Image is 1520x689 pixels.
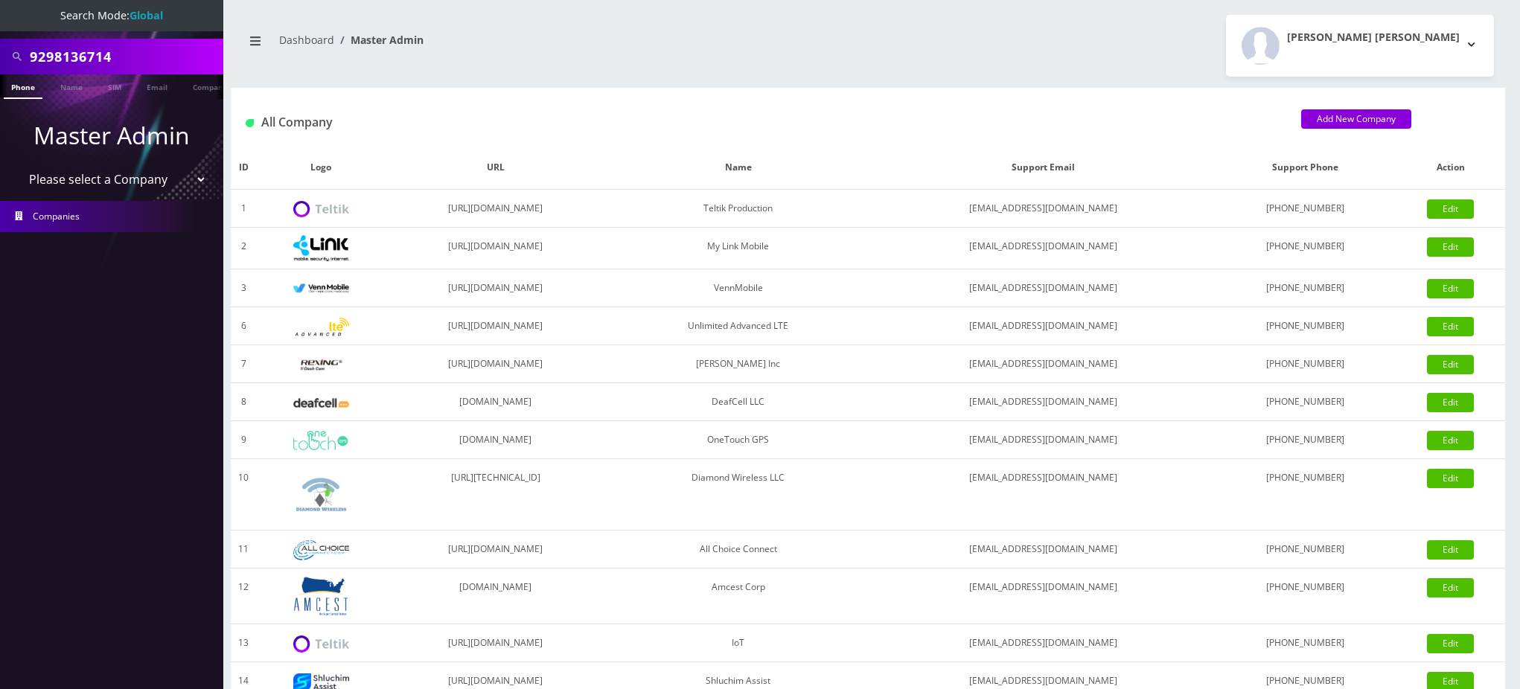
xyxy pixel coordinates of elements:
[386,624,605,662] td: [URL][DOMAIN_NAME]
[605,190,871,228] td: Teltik Production
[231,190,256,228] td: 1
[871,531,1215,568] td: [EMAIL_ADDRESS][DOMAIN_NAME]
[1427,393,1474,412] a: Edit
[1396,146,1505,190] th: Action
[1215,307,1396,345] td: [PHONE_NUMBER]
[1427,279,1474,298] a: Edit
[1427,199,1474,219] a: Edit
[1427,540,1474,560] a: Edit
[871,146,1215,190] th: Support Email
[256,146,386,190] th: Logo
[605,459,871,531] td: Diamond Wireless LLC
[1226,15,1494,77] button: [PERSON_NAME] [PERSON_NAME]
[386,307,605,345] td: [URL][DOMAIN_NAME]
[1215,345,1396,383] td: [PHONE_NUMBER]
[231,568,256,624] td: 12
[231,421,256,459] td: 9
[293,358,349,372] img: Rexing Inc
[871,269,1215,307] td: [EMAIL_ADDRESS][DOMAIN_NAME]
[871,568,1215,624] td: [EMAIL_ADDRESS][DOMAIN_NAME]
[386,269,605,307] td: [URL][DOMAIN_NAME]
[871,383,1215,421] td: [EMAIL_ADDRESS][DOMAIN_NAME]
[871,345,1215,383] td: [EMAIL_ADDRESS][DOMAIN_NAME]
[53,74,90,97] a: Name
[130,8,163,22] strong: Global
[605,228,871,269] td: My Link Mobile
[605,345,871,383] td: [PERSON_NAME] Inc
[386,568,605,624] td: [DOMAIN_NAME]
[185,74,235,97] a: Company
[386,383,605,421] td: [DOMAIN_NAME]
[231,146,256,190] th: ID
[293,398,349,408] img: DeafCell LLC
[1301,109,1411,129] a: Add New Company
[605,307,871,345] td: Unlimited Advanced LTE
[386,146,605,190] th: URL
[139,74,175,97] a: Email
[1427,578,1474,597] a: Edit
[242,25,857,67] nav: breadcrumb
[293,576,349,616] img: Amcest Corp
[231,307,256,345] td: 6
[605,421,871,459] td: OneTouch GPS
[4,74,42,99] a: Phone
[1215,568,1396,624] td: [PHONE_NUMBER]
[605,269,871,307] td: VennMobile
[231,383,256,421] td: 8
[246,115,1279,129] h1: All Company
[293,201,349,218] img: Teltik Production
[1215,624,1396,662] td: [PHONE_NUMBER]
[293,540,349,560] img: All Choice Connect
[386,531,605,568] td: [URL][DOMAIN_NAME]
[231,345,256,383] td: 7
[1427,469,1474,488] a: Edit
[1427,237,1474,257] a: Edit
[386,228,605,269] td: [URL][DOMAIN_NAME]
[386,345,605,383] td: [URL][DOMAIN_NAME]
[1427,355,1474,374] a: Edit
[1215,228,1396,269] td: [PHONE_NUMBER]
[871,228,1215,269] td: [EMAIL_ADDRESS][DOMAIN_NAME]
[386,190,605,228] td: [URL][DOMAIN_NAME]
[1287,31,1460,44] h2: [PERSON_NAME] [PERSON_NAME]
[279,33,334,47] a: Dashboard
[1215,190,1396,228] td: [PHONE_NUMBER]
[605,624,871,662] td: IoT
[293,635,349,653] img: IoT
[605,568,871,624] td: Amcest Corp
[100,74,129,97] a: SIM
[1215,146,1396,190] th: Support Phone
[605,383,871,421] td: DeafCell LLC
[1427,317,1474,336] a: Edit
[386,459,605,531] td: [URL][TECHNICAL_ID]
[605,531,871,568] td: All Choice Connect
[1215,421,1396,459] td: [PHONE_NUMBER]
[605,146,871,190] th: Name
[871,459,1215,531] td: [EMAIL_ADDRESS][DOMAIN_NAME]
[231,531,256,568] td: 11
[293,467,349,522] img: Diamond Wireless LLC
[871,421,1215,459] td: [EMAIL_ADDRESS][DOMAIN_NAME]
[293,431,349,450] img: OneTouch GPS
[1215,269,1396,307] td: [PHONE_NUMBER]
[1427,634,1474,653] a: Edit
[246,119,254,127] img: All Company
[293,318,349,336] img: Unlimited Advanced LTE
[231,269,256,307] td: 3
[33,210,80,222] span: Companies
[30,42,220,71] input: Search All Companies
[871,624,1215,662] td: [EMAIL_ADDRESS][DOMAIN_NAME]
[1215,383,1396,421] td: [PHONE_NUMBER]
[60,8,163,22] span: Search Mode:
[231,624,256,662] td: 13
[1215,459,1396,531] td: [PHONE_NUMBER]
[293,283,349,294] img: VennMobile
[1215,531,1396,568] td: [PHONE_NUMBER]
[871,307,1215,345] td: [EMAIL_ADDRESS][DOMAIN_NAME]
[231,459,256,531] td: 10
[1427,431,1474,450] a: Edit
[334,32,424,48] li: Master Admin
[871,190,1215,228] td: [EMAIL_ADDRESS][DOMAIN_NAME]
[293,235,349,261] img: My Link Mobile
[386,421,605,459] td: [DOMAIN_NAME]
